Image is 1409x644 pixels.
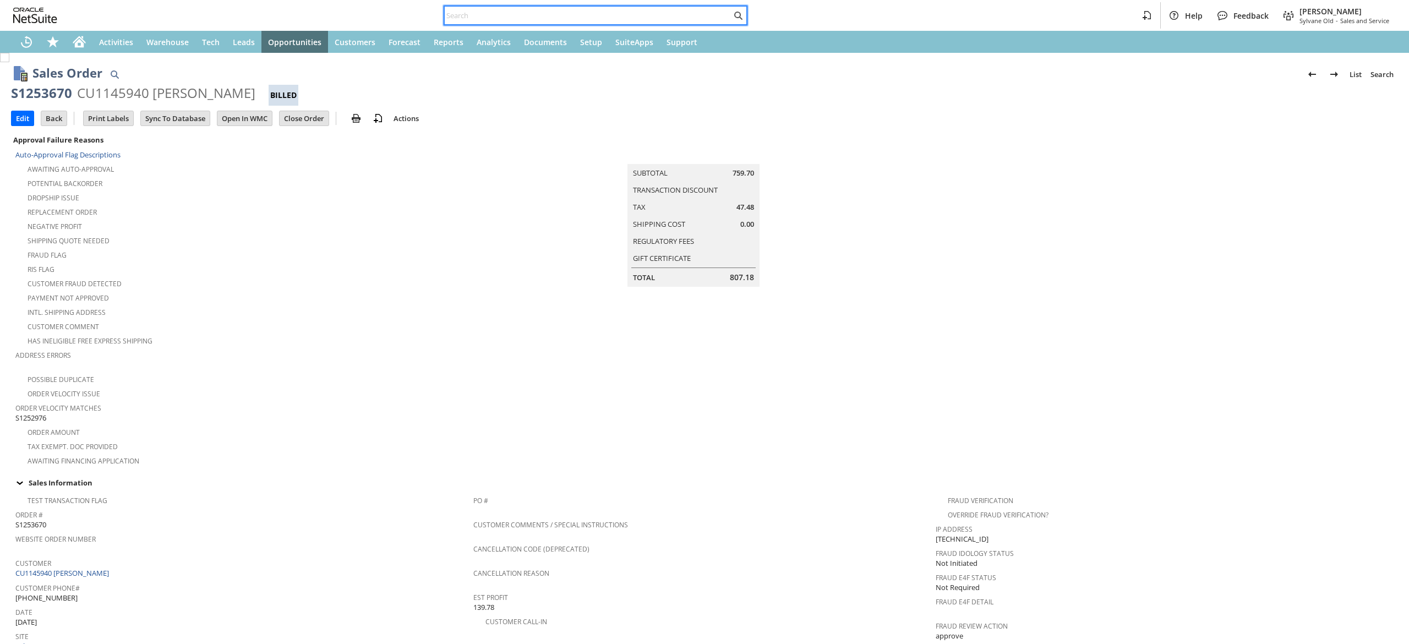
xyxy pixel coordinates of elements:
a: Dropship Issue [28,193,79,203]
span: Support [667,37,697,47]
a: Customers [328,31,382,53]
span: Feedback [1233,10,1269,21]
a: Opportunities [261,31,328,53]
span: Forecast [389,37,420,47]
span: Activities [99,37,133,47]
span: 0.00 [740,219,754,230]
a: Possible Duplicate [28,375,94,384]
a: Override Fraud Verification? [948,510,1048,520]
a: Recent Records [13,31,40,53]
a: Intl. Shipping Address [28,308,106,317]
span: Warehouse [146,37,189,47]
a: Tax Exempt. Doc Provided [28,442,118,451]
a: IP Address [936,525,973,534]
span: Not Required [936,582,980,593]
span: Customers [335,37,375,47]
a: Fraud Review Action [936,621,1008,631]
a: Subtotal [633,168,668,178]
a: Forecast [382,31,427,53]
a: Tech [195,31,226,53]
a: Home [66,31,92,53]
a: Support [660,31,704,53]
a: Warehouse [140,31,195,53]
a: Customer Call-in [485,617,547,626]
span: Help [1185,10,1203,21]
span: approve [936,631,963,641]
svg: Shortcuts [46,35,59,48]
input: Back [41,111,67,125]
span: Leads [233,37,255,47]
span: 47.48 [736,202,754,212]
img: Previous [1306,68,1319,81]
div: Sales Information [11,476,1394,490]
a: Transaction Discount [633,185,718,195]
span: 759.70 [733,168,754,178]
a: Analytics [470,31,517,53]
span: [PERSON_NAME] [1299,6,1389,17]
a: Fraud E4F Detail [936,597,993,607]
img: print.svg [349,112,363,125]
span: - [1336,17,1338,25]
a: Negative Profit [28,222,82,231]
span: Analytics [477,37,511,47]
span: [DATE] [15,617,37,627]
input: Open In WMC [217,111,272,125]
span: 139.78 [473,602,494,613]
a: Customer [15,559,51,568]
a: Potential Backorder [28,179,102,188]
a: Shipping Quote Needed [28,236,110,245]
a: Test Transaction Flag [28,496,107,505]
div: Shortcuts [40,31,66,53]
span: Reports [434,37,463,47]
a: Leads [226,31,261,53]
svg: Home [73,35,86,48]
a: Has Ineligible Free Express Shipping [28,336,152,346]
caption: Summary [627,146,760,164]
a: Payment not approved [28,293,109,303]
a: Customer Phone# [15,583,80,593]
td: Sales Information [11,476,1398,490]
a: Est Profit [473,593,508,602]
a: List [1345,66,1366,83]
a: Order Velocity Issue [28,389,100,399]
div: Billed [269,85,298,106]
a: Website Order Number [15,534,96,544]
a: Customer Comments / Special Instructions [473,520,628,530]
a: Shipping Cost [633,219,685,229]
a: Total [633,272,655,282]
span: S1253670 [15,520,46,530]
a: Order Velocity Matches [15,403,101,413]
input: Sync To Database [141,111,210,125]
a: Customer Fraud Detected [28,279,122,288]
a: Activities [92,31,140,53]
span: Sylvane Old [1299,17,1334,25]
span: SuiteApps [615,37,653,47]
a: PO # [473,496,488,505]
a: SuiteApps [609,31,660,53]
a: Order Amount [28,428,80,437]
div: S1253670 [11,84,72,102]
a: Fraud E4F Status [936,573,996,582]
img: Quick Find [108,68,121,81]
a: Awaiting Financing Application [28,456,139,466]
span: Setup [580,37,602,47]
a: Customer Comment [28,322,99,331]
span: Not Initiated [936,558,977,569]
a: Documents [517,31,574,53]
span: Documents [524,37,567,47]
a: Site [15,632,29,641]
div: CU1145940 [PERSON_NAME] [77,84,255,102]
a: Regulatory Fees [633,236,694,246]
span: [PHONE_NUMBER] [15,593,78,603]
a: Date [15,608,32,617]
svg: logo [13,8,57,23]
a: Awaiting Auto-Approval [28,165,114,174]
span: [TECHNICAL_ID] [936,534,989,544]
a: CU1145940 [PERSON_NAME] [15,568,112,578]
span: Tech [202,37,220,47]
span: 807.18 [730,272,754,283]
a: Order # [15,510,43,520]
a: Auto-Approval Flag Descriptions [15,150,121,160]
div: Approval Failure Reasons [11,133,469,147]
span: Sales and Service [1340,17,1389,25]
